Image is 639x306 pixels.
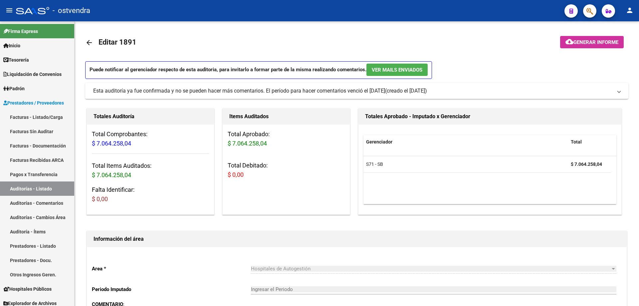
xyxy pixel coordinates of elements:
h1: Totales Auditoría [94,111,207,122]
h1: Información del área [94,234,620,244]
datatable-header-cell: Gerenciador [363,135,568,149]
button: Generar informe [560,36,624,48]
span: Hospitales de Autogestión [251,266,311,272]
span: $ 7.064.258,04 [92,171,131,178]
span: Tesorería [3,56,29,64]
span: Liquidación de Convenios [3,71,62,78]
span: Total [571,139,582,145]
mat-expansion-panel-header: Esta auditoría ya fue confirmada y no se pueden hacer más comentarios. El período para hacer come... [85,83,628,99]
span: $ 7.064.258,04 [92,140,131,147]
p: Area * [92,265,251,272]
h1: Items Auditados [229,111,343,122]
mat-icon: person [626,6,634,14]
span: Padrón [3,85,25,92]
h1: Totales Aprobado - Imputado x Gerenciador [365,111,615,122]
iframe: Intercom live chat [616,283,632,299]
h3: Total Aprobado: [228,130,345,148]
span: Firma Express [3,28,38,35]
span: (creado el [DATE]) [385,87,427,95]
span: $ 7.064.258,04 [228,140,267,147]
p: Puede notificar al gerenciador respecto de esta auditoria, para invitarlo a formar parte de la mi... [85,61,432,79]
strong: $ 7.064.258,04 [571,161,602,167]
p: Periodo Imputado [92,286,251,293]
span: S71 - SB [366,161,383,167]
mat-icon: menu [5,6,13,14]
mat-icon: arrow_back [85,39,93,47]
span: - ostvendra [53,3,90,18]
h3: Total Debitado: [228,161,345,179]
span: $ 0,00 [228,171,244,178]
datatable-header-cell: Total [568,135,611,149]
span: Prestadores / Proveedores [3,99,64,107]
button: Ver Mails Enviados [366,64,428,76]
mat-icon: cloud_download [565,38,573,46]
span: Hospitales Públicos [3,285,52,293]
span: Inicio [3,42,20,49]
span: Editar 1891 [99,38,136,46]
h3: Total Comprobantes: [92,130,209,148]
h3: Total Items Auditados: [92,161,209,180]
span: Ver Mails Enviados [372,67,422,73]
div: Esta auditoría ya fue confirmada y no se pueden hacer más comentarios. El período para hacer come... [93,87,385,95]
span: $ 0,00 [92,195,108,202]
h3: Falta Identificar: [92,185,209,204]
span: Gerenciador [366,139,392,145]
span: Generar informe [573,39,618,45]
